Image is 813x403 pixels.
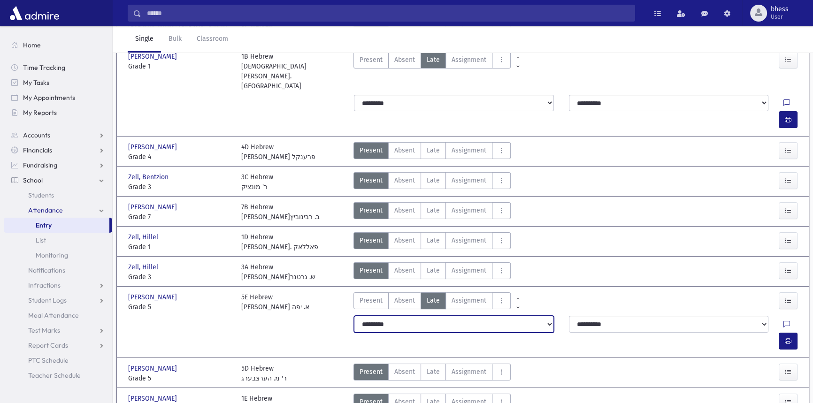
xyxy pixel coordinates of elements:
span: Report Cards [28,341,68,350]
span: Absent [394,55,415,65]
span: Zell, Hillel [128,232,160,242]
div: AttTypes [353,292,511,312]
a: List [4,233,112,248]
a: Fundraising [4,158,112,173]
a: Classroom [189,26,236,53]
span: Meal Attendance [28,311,79,319]
a: My Tasks [4,75,112,90]
span: Assignment [452,296,486,305]
span: Absent [394,296,415,305]
span: Late [427,266,440,275]
span: School [23,176,43,184]
span: Absent [394,367,415,377]
a: Monitoring [4,248,112,263]
span: Present [360,367,383,377]
span: My Tasks [23,78,49,87]
div: AttTypes [353,262,511,282]
span: PTC Schedule [28,356,69,365]
span: Late [427,55,440,65]
a: Entry [4,218,109,233]
div: AttTypes [353,364,511,383]
span: Present [360,55,383,65]
span: Late [427,236,440,245]
a: Home [4,38,112,53]
span: Absent [394,236,415,245]
span: Time Tracking [23,63,65,72]
a: Students [4,188,112,203]
div: AttTypes [353,52,511,91]
div: 5E Hebrew [PERSON_NAME] א. יפה [241,292,309,312]
a: My Appointments [4,90,112,105]
span: Present [360,145,383,155]
span: Entry [36,221,52,229]
a: Attendance [4,203,112,218]
span: [PERSON_NAME] [128,364,179,373]
span: Absent [394,205,415,215]
span: Assignment [452,266,486,275]
span: Zell, Bentzion [128,172,170,182]
span: Grade 3 [128,182,232,192]
div: 3A Hebrew [PERSON_NAME]ש. גרטנר [241,262,315,282]
span: [PERSON_NAME] [128,52,179,61]
span: Assignment [452,175,486,185]
span: Assignment [452,205,486,215]
a: PTC Schedule [4,353,112,368]
div: AttTypes [353,172,511,192]
span: Absent [394,175,415,185]
span: Assignment [452,236,486,245]
span: Late [427,367,440,377]
span: Grade 1 [128,242,232,252]
span: My Reports [23,108,57,117]
span: Assignment [452,367,486,377]
span: Teacher Schedule [28,371,81,380]
a: Notifications [4,263,112,278]
span: Accounts [23,131,50,139]
span: Zell, Hillel [128,262,160,272]
span: Present [360,296,383,305]
a: Test Marks [4,323,112,338]
span: Late [427,145,440,155]
span: Attendance [28,206,63,214]
a: Student Logs [4,293,112,308]
span: Late [427,205,440,215]
div: 3C Hebrew ר' מונציק [241,172,273,192]
a: Report Cards [4,338,112,353]
a: School [4,173,112,188]
span: [PERSON_NAME] [128,292,179,302]
span: Test Marks [28,326,60,335]
span: Financials [23,146,52,154]
span: My Appointments [23,93,75,102]
span: Grade 1 [128,61,232,71]
div: AttTypes [353,202,511,222]
img: AdmirePro [8,4,61,23]
a: Accounts [4,128,112,143]
a: Time Tracking [4,60,112,75]
span: Present [360,236,383,245]
span: Absent [394,266,415,275]
span: Home [23,41,41,49]
div: 1D Hebrew [PERSON_NAME]. פאללאק [241,232,318,252]
div: AttTypes [353,232,511,252]
span: Monitoring [36,251,68,259]
span: Present [360,175,383,185]
span: Infractions [28,281,61,289]
a: Teacher Schedule [4,368,112,383]
a: Financials [4,143,112,158]
div: 5D Hebrew ר' מ. הערצבערג [241,364,287,383]
span: bhess [771,6,789,13]
span: Grade 3 [128,272,232,282]
input: Search [141,5,635,22]
a: Meal Attendance [4,308,112,323]
span: Late [427,296,440,305]
span: Late [427,175,440,185]
span: Student Logs [28,296,67,304]
span: Assignment [452,55,486,65]
a: My Reports [4,105,112,120]
span: Present [360,205,383,215]
span: Assignment [452,145,486,155]
div: 4D Hebrew [PERSON_NAME] פרענקל [241,142,315,162]
span: User [771,13,789,21]
span: Grade 5 [128,302,232,312]
span: List [36,236,46,244]
span: Fundraising [23,161,57,169]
